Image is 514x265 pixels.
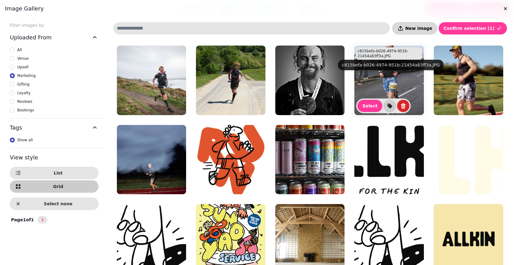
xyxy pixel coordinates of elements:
img: c815befa-b026-4974-951b-21454a83ff3a.JPG [354,46,424,115]
span: All [17,47,22,53]
button: List [10,167,98,179]
button: New image [392,22,437,34]
span: 1 [40,218,45,222]
h3: Image gallery [5,5,509,12]
span: Loyalty [17,90,30,96]
label: Filter images by [5,22,103,28]
span: Select [362,104,377,108]
button: Select [357,100,382,112]
img: allkin-logo [+ tagline]-1 (1).png [354,125,424,195]
button: 1 [38,216,47,223]
img: Screenshot 2025-08-18 at 10.06.36.png [196,125,265,195]
img: e6770e1b-3006-43f5-831c-097d9aa568c1.JPG [196,46,265,115]
button: Tags [10,118,98,137]
img: Screenshot 2025-08-18 at 14.05.11.png [117,125,186,195]
p: c815befa-b026-4974-951b-21454a83ff3a.JPG [357,49,421,58]
div: c815befa-b026-4974-951b-21454a83ff3a.JPG [338,60,444,70]
img: fbff5817-c1ec-4e33-9de4-3ab82abdbab4.JPG [117,46,186,115]
span: Bookings [17,107,34,113]
img: db4dd786-bf16-46ed-827b-d6a7ea6efa0a.JPG [275,46,345,115]
span: Marketing [17,73,36,79]
button: Select none [10,198,98,210]
span: Select none [23,202,93,206]
div: Uploaded From [10,47,98,118]
p: Page 1 of 1 [9,217,36,223]
span: Confirm selection ( 1 ) [444,26,495,30]
span: List [23,171,93,175]
nav: Pagination [38,216,47,223]
span: Gifting [17,81,30,87]
img: Screenshot 2025-08-18 at 14.34.49.png [434,46,503,115]
button: Uploaded From [10,28,98,47]
img: allkin-logo-1.png [434,125,503,195]
div: Tags [10,137,98,148]
span: New image [405,26,432,30]
span: Reviews [17,98,32,105]
span: Grid [23,184,93,189]
span: Show all [17,137,33,143]
button: delete [397,100,409,112]
span: Venue [17,55,29,62]
h3: View style [10,153,98,162]
img: 056-John Knight - Allkin Tap - 8-5-25 - WEB.jpg [275,125,345,195]
button: Confirm selection (1) [439,22,507,34]
button: Grid [10,180,98,193]
span: Upsell [17,64,29,70]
